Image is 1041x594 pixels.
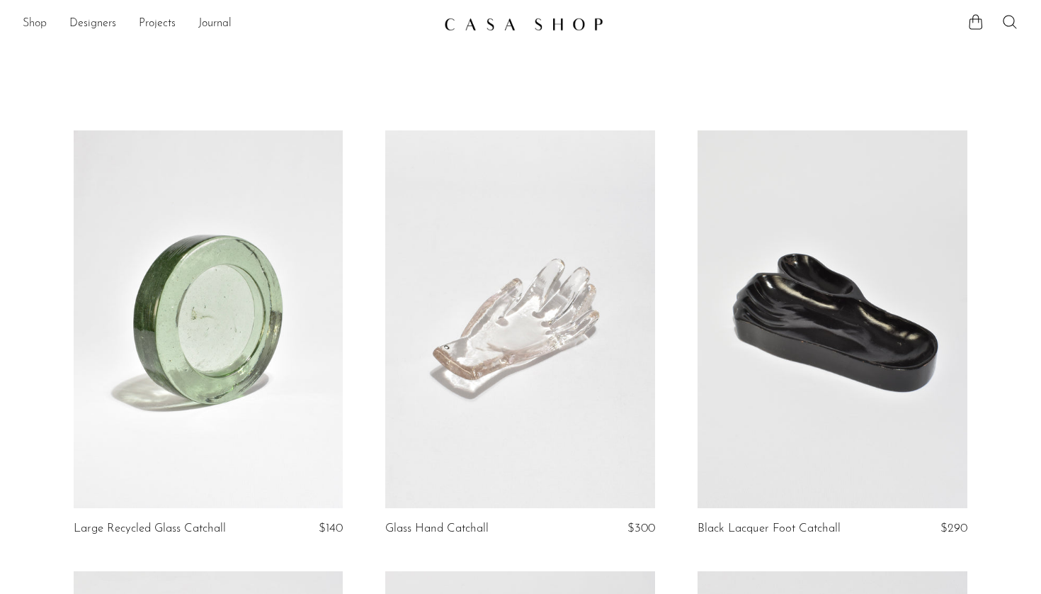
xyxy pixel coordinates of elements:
nav: Desktop navigation [23,12,433,36]
a: Journal [198,15,232,33]
a: Glass Hand Catchall [385,522,489,535]
ul: NEW HEADER MENU [23,12,433,36]
a: Black Lacquer Foot Catchall [698,522,841,535]
span: $290 [940,522,967,534]
span: $140 [319,522,343,534]
a: Large Recycled Glass Catchall [74,522,226,535]
span: $300 [627,522,655,534]
a: Shop [23,15,47,33]
a: Designers [69,15,116,33]
a: Projects [139,15,176,33]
